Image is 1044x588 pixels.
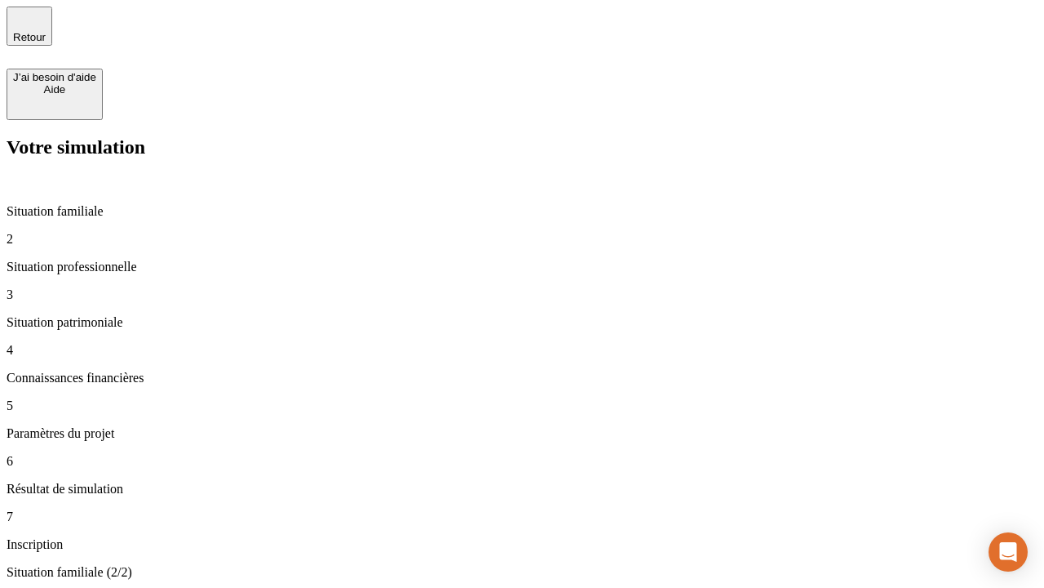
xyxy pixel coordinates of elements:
p: 5 [7,399,1037,413]
span: Retour [13,31,46,43]
div: Aide [13,83,96,96]
p: Connaissances financières [7,371,1037,385]
p: 7 [7,510,1037,524]
div: Open Intercom Messenger [989,532,1028,572]
p: Inscription [7,537,1037,552]
p: Résultat de simulation [7,482,1037,497]
p: Situation familiale (2/2) [7,565,1037,580]
h2: Votre simulation [7,136,1037,158]
button: Retour [7,7,52,46]
p: Situation familiale [7,204,1037,219]
p: 6 [7,454,1037,469]
p: Paramètres du projet [7,426,1037,441]
p: 3 [7,287,1037,302]
p: Situation patrimoniale [7,315,1037,330]
p: Situation professionnelle [7,260,1037,274]
p: 2 [7,232,1037,247]
button: J’ai besoin d'aideAide [7,69,103,120]
p: 4 [7,343,1037,358]
div: J’ai besoin d'aide [13,71,96,83]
